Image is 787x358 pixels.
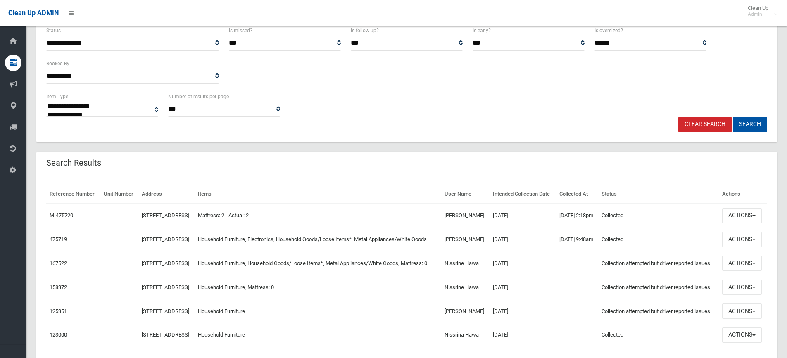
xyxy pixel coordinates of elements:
label: Status [46,26,61,35]
td: Nissrine Hawa [441,251,490,275]
label: Booked By [46,59,69,68]
td: Collected [598,228,719,251]
button: Search [733,117,767,132]
td: Household Furniture [195,323,441,346]
td: [DATE] [490,323,556,346]
td: Nissrina Hawa [441,323,490,346]
a: [STREET_ADDRESS] [142,260,189,266]
td: Household Furniture, Mattress: 0 [195,275,441,299]
label: Is oversized? [594,26,623,35]
a: 125351 [50,308,67,314]
label: Is missed? [229,26,252,35]
a: [STREET_ADDRESS] [142,332,189,338]
span: Clean Up [744,5,777,17]
th: Unit Number [100,185,138,204]
td: [DATE] 2:18pm [556,204,598,228]
button: Actions [722,232,762,247]
td: Nissrine Hawa [441,275,490,299]
a: 158372 [50,284,67,290]
th: Items [195,185,441,204]
td: [PERSON_NAME] [441,228,490,251]
th: Address [138,185,195,204]
button: Actions [722,280,762,295]
button: Actions [722,303,762,319]
button: Actions [722,327,762,343]
td: Household Furniture [195,299,441,323]
td: Household Furniture, Household Goods/Loose Items*, Metal Appliances/White Goods, Mattress: 0 [195,251,441,275]
td: [DATE] [490,204,556,228]
a: [STREET_ADDRESS] [142,212,189,218]
a: Clear Search [678,117,732,132]
td: Household Furniture, Electronics, Household Goods/Loose Items*, Metal Appliances/White Goods [195,228,441,251]
th: User Name [441,185,490,204]
th: Intended Collection Date [490,185,556,204]
a: 475719 [50,236,67,242]
td: [DATE] 9:48am [556,228,598,251]
a: [STREET_ADDRESS] [142,236,189,242]
a: 123000 [50,332,67,338]
th: Status [598,185,719,204]
a: [STREET_ADDRESS] [142,284,189,290]
th: Reference Number [46,185,100,204]
td: Collection attempted but driver reported issues [598,275,719,299]
label: Is follow up? [351,26,379,35]
label: Is early? [473,26,491,35]
td: [DATE] [490,228,556,251]
th: Actions [719,185,767,204]
button: Actions [722,256,762,271]
td: [DATE] [490,299,556,323]
td: Collection attempted but driver reported issues [598,251,719,275]
td: [PERSON_NAME] [441,299,490,323]
span: Clean Up ADMIN [8,9,59,17]
label: Number of results per page [168,92,229,101]
td: Collected [598,323,719,346]
td: Collected [598,204,719,228]
button: Actions [722,208,762,223]
a: M-475720 [50,212,73,218]
td: [PERSON_NAME] [441,204,490,228]
td: [DATE] [490,251,556,275]
td: Collection attempted but driver reported issues [598,299,719,323]
a: 167522 [50,260,67,266]
th: Collected At [556,185,598,204]
label: Item Type [46,92,68,101]
small: Admin [748,11,768,17]
td: Mattress: 2 - Actual: 2 [195,204,441,228]
td: [DATE] [490,275,556,299]
a: [STREET_ADDRESS] [142,308,189,314]
header: Search Results [36,155,111,171]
